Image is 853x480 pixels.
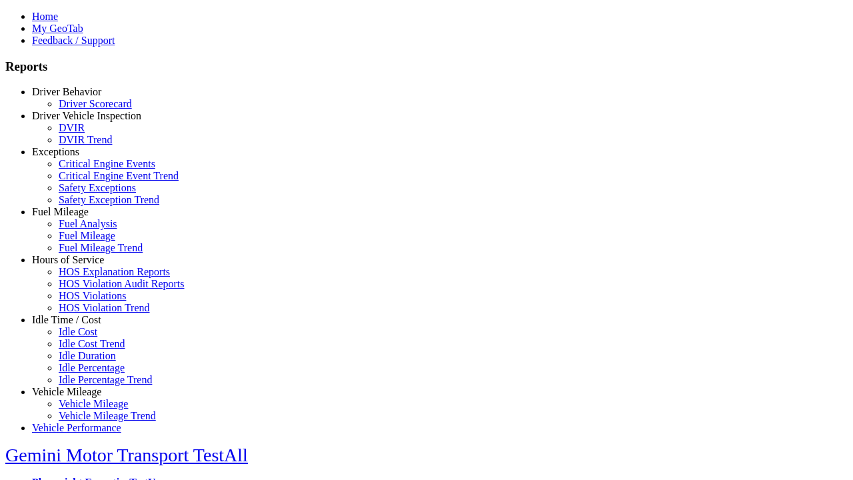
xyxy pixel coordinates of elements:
[59,194,159,205] a: Safety Exception Trend
[32,386,101,397] a: Vehicle Mileage
[59,410,156,421] a: Vehicle Mileage Trend
[59,290,126,301] a: HOS Violations
[59,134,112,145] a: DVIR Trend
[59,122,85,133] a: DVIR
[59,182,136,193] a: Safety Exceptions
[32,110,141,121] a: Driver Vehicle Inspection
[59,338,125,349] a: Idle Cost Trend
[5,59,848,74] h3: Reports
[59,350,116,361] a: Idle Duration
[59,218,117,229] a: Fuel Analysis
[59,266,170,277] a: HOS Explanation Reports
[32,314,101,325] a: Idle Time / Cost
[32,86,101,97] a: Driver Behavior
[59,374,152,385] a: Idle Percentage Trend
[32,11,58,22] a: Home
[59,398,128,409] a: Vehicle Mileage
[5,445,248,465] a: Gemini Motor Transport TestAll
[59,302,150,313] a: HOS Violation Trend
[59,98,132,109] a: Driver Scorecard
[32,254,104,265] a: Hours of Service
[59,230,115,241] a: Fuel Mileage
[32,422,121,433] a: Vehicle Performance
[59,170,179,181] a: Critical Engine Event Trend
[59,326,97,337] a: Idle Cost
[32,206,89,217] a: Fuel Mileage
[59,158,155,169] a: Critical Engine Events
[32,23,83,34] a: My GeoTab
[32,35,115,46] a: Feedback / Support
[59,278,185,289] a: HOS Violation Audit Reports
[59,242,143,253] a: Fuel Mileage Trend
[59,362,125,373] a: Idle Percentage
[32,146,79,157] a: Exceptions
